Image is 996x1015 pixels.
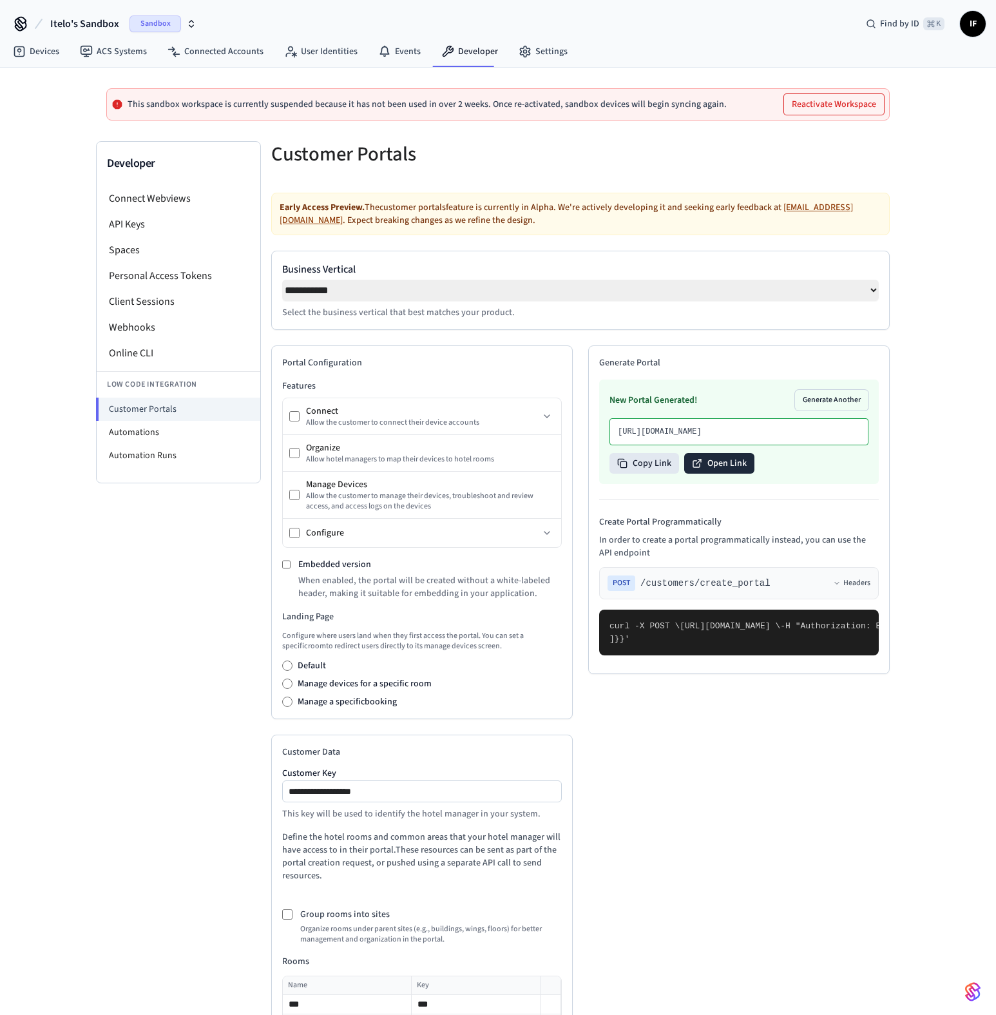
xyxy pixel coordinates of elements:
span: ⌘ K [923,17,944,30]
p: This sandbox workspace is currently suspended because it has not been used in over 2 weeks. Once ... [128,99,727,110]
div: Allow hotel managers to map their devices to hotel rooms [306,454,555,465]
th: Name [283,976,411,995]
div: Organize [306,441,555,454]
h4: Create Portal Programmatically [599,516,879,528]
li: Connect Webviews [97,186,260,211]
label: Embedded version [298,558,371,571]
a: [EMAIL_ADDRESS][DOMAIN_NAME] [280,201,853,227]
label: Manage devices for a specific room [298,677,432,690]
button: IF [960,11,986,37]
h2: Generate Portal [599,356,879,369]
li: Automation Runs [97,444,260,467]
h3: Features [282,380,562,392]
a: Settings [508,40,578,63]
div: Allow the customer to connect their device accounts [306,418,539,428]
button: Copy Link [609,453,679,474]
h3: New Portal Generated! [609,394,697,407]
h5: Customer Portals [271,141,573,168]
p: Define the hotel rooms and common areas that your hotel manager will have access to in their port... [282,831,562,882]
span: Find by ID [880,17,919,30]
button: Open Link [684,453,754,474]
span: POST [608,575,635,591]
a: Events [368,40,431,63]
li: Personal Access Tokens [97,263,260,289]
label: Business Vertical [282,262,879,277]
h3: Landing Page [282,610,562,623]
p: When enabled, the portal will be created without a white-labeled header, making it suitable for e... [298,574,562,600]
span: }' [620,634,630,644]
li: Online CLI [97,340,260,366]
p: Organize rooms under parent sites (e.g., buildings, wings, floors) for better management and orga... [300,924,562,945]
a: Connected Accounts [157,40,274,63]
label: Manage a specific booking [298,695,397,708]
p: In order to create a portal programmatically instead, you can use the API endpoint [599,534,879,559]
strong: Early Access Preview. [280,201,365,214]
th: Key [411,976,540,995]
h2: Portal Configuration [282,356,562,369]
p: Select the business vertical that best matches your product. [282,306,879,319]
span: [URL][DOMAIN_NAME] \ [680,621,780,631]
button: Reactivate Workspace [784,94,884,115]
div: Find by ID⌘ K [856,12,955,35]
p: Configure where users land when they first access the portal. You can set a specific room to redi... [282,631,562,652]
a: Devices [3,40,70,63]
li: Webhooks [97,314,260,340]
img: SeamLogoGradient.69752ec5.svg [965,981,981,1002]
a: Developer [431,40,508,63]
h3: Developer [107,155,250,173]
h4: Rooms [282,955,562,968]
span: ] [609,634,615,644]
label: Group rooms into sites [300,908,390,921]
p: [URL][DOMAIN_NAME] [618,427,860,437]
li: Low Code Integration [97,371,260,398]
span: Itelo's Sandbox [50,16,119,32]
li: Client Sessions [97,289,260,314]
div: Manage Devices [306,478,555,491]
li: Automations [97,421,260,444]
div: Connect [306,405,539,418]
div: The customer portals feature is currently in Alpha. We're actively developing it and seeking earl... [271,193,890,235]
div: Configure [306,527,539,539]
h2: Customer Data [282,746,562,759]
button: Generate Another [795,390,868,411]
span: } [615,634,620,644]
div: Allow the customer to manage their devices, troubleshoot and review access, and access logs on th... [306,491,555,512]
a: ACS Systems [70,40,157,63]
label: Customer Key [282,769,562,778]
li: Customer Portals [96,398,260,421]
p: This key will be used to identify the hotel manager in your system. [282,807,562,820]
button: Headers [833,578,870,588]
span: curl -X POST \ [609,621,680,631]
label: Default [298,659,326,672]
li: API Keys [97,211,260,237]
span: Sandbox [129,15,181,32]
a: User Identities [274,40,368,63]
span: IF [961,12,984,35]
li: Spaces [97,237,260,263]
span: /customers/create_portal [640,577,771,590]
